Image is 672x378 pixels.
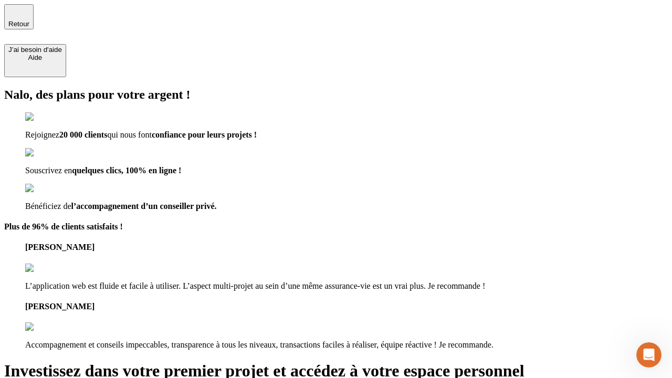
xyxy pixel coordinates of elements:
span: Souscrivez en [25,166,72,175]
img: checkmark [25,112,70,122]
img: reviews stars [25,322,77,332]
h2: Nalo, des plans pour votre argent ! [4,88,668,102]
img: checkmark [25,184,70,193]
h4: [PERSON_NAME] [25,302,668,311]
p: Accompagnement et conseils impeccables, transparence à tous les niveaux, transactions faciles à r... [25,340,668,350]
div: J’ai besoin d'aide [8,46,62,54]
span: Rejoignez [25,130,59,139]
span: confiance pour leurs projets ! [152,130,257,139]
iframe: Intercom live chat [636,342,661,367]
img: reviews stars [25,264,77,273]
h4: [PERSON_NAME] [25,243,668,252]
button: Retour [4,4,34,29]
div: Aide [8,54,62,61]
span: l’accompagnement d’un conseiller privé. [71,202,217,211]
span: qui nous font [107,130,151,139]
button: J’ai besoin d'aideAide [4,44,66,77]
img: checkmark [25,148,70,157]
span: Retour [8,20,29,28]
h4: Plus de 96% de clients satisfaits ! [4,222,668,232]
p: L’application web est fluide et facile à utiliser. L’aspect multi-projet au sein d’une même assur... [25,281,668,291]
span: quelques clics, 100% en ligne ! [72,166,181,175]
span: 20 000 clients [59,130,108,139]
span: Bénéficiez de [25,202,71,211]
